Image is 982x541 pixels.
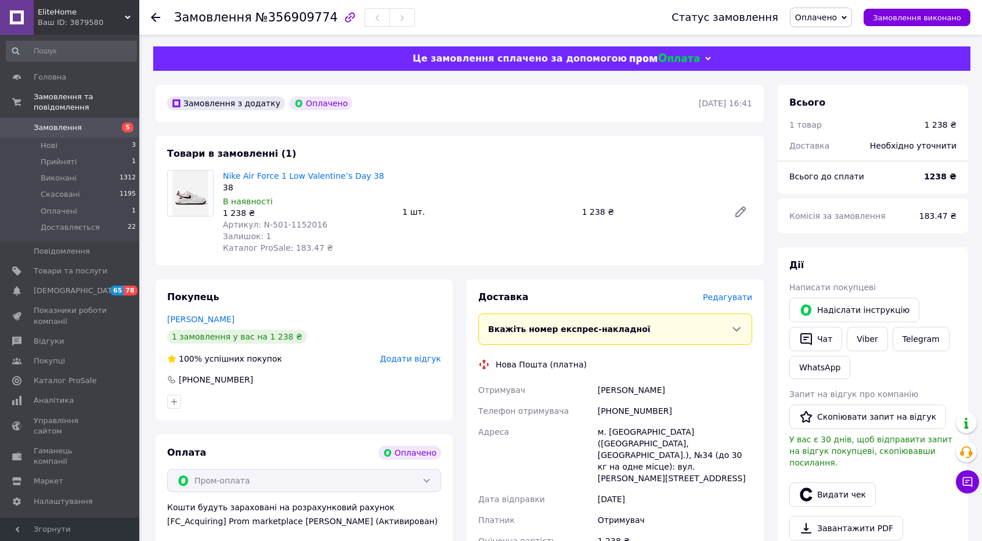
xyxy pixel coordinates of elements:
[120,173,136,183] span: 1312
[789,283,876,292] span: Написати покупцеві
[34,286,120,296] span: [DEMOGRAPHIC_DATA]
[595,380,754,401] div: [PERSON_NAME]
[34,72,66,82] span: Головна
[178,374,254,385] div: [PHONE_NUMBER]
[789,516,903,540] a: Завантажити PDF
[789,482,876,507] button: Видати чек
[255,10,338,24] span: №356909774
[132,157,136,167] span: 1
[223,197,273,206] span: В наявності
[478,406,569,416] span: Телефон отримувача
[167,96,285,110] div: Замовлення з додатку
[413,53,627,64] span: Це замовлення сплачено за допомогою
[380,354,441,363] span: Додати відгук
[34,356,65,366] span: Покупці
[863,133,963,158] div: Необхідно уточнити
[847,327,887,351] a: Viber
[478,495,545,504] span: Дата відправки
[6,41,137,62] input: Пошук
[34,305,107,326] span: Показники роботи компанії
[478,385,525,395] span: Отримувач
[488,324,651,334] span: Вкажіть номер експрес-накладної
[893,327,949,351] a: Telegram
[223,171,384,181] a: Nike Air Force 1 Low Valentine’s Day 38
[34,496,93,507] span: Налаштування
[167,291,219,302] span: Покупець
[132,140,136,151] span: 3
[132,206,136,217] span: 1
[41,173,77,183] span: Виконані
[34,266,107,276] span: Товари та послуги
[34,246,90,257] span: Повідомлення
[478,515,515,525] span: Платник
[577,204,724,220] div: 1 238 ₴
[290,96,352,110] div: Оплачено
[167,447,206,458] span: Оплата
[167,353,282,365] div: успішних покупок
[956,470,979,493] button: Чат з покупцем
[630,53,699,64] img: evopay logo
[167,330,307,344] div: 1 замовлення у вас на 1 238 ₴
[41,222,100,233] span: Доставляється
[795,13,837,22] span: Оплачено
[34,416,107,437] span: Управління сайтом
[167,315,234,324] a: [PERSON_NAME]
[873,13,961,22] span: Замовлення виконано
[595,489,754,510] div: [DATE]
[120,189,136,200] span: 1195
[34,336,64,347] span: Відгуки
[179,354,202,363] span: 100%
[110,286,124,295] span: 65
[789,356,850,379] a: WhatsApp
[172,171,208,216] img: Nike Air Force 1 Low Valentine’s Day 38
[223,243,333,253] span: Каталог ProSale: 183.47 ₴
[41,206,77,217] span: Оплачені
[789,120,822,129] span: 1 товар
[34,122,82,133] span: Замовлення
[41,140,57,151] span: Нові
[919,211,956,221] span: 183.47 ₴
[478,291,529,302] span: Доставка
[699,99,752,108] time: [DATE] 16:41
[398,204,577,220] div: 1 шт.
[167,515,441,527] div: [FC_Acquiring] Prom marketplace [PERSON_NAME] (Активирован)
[128,222,136,233] span: 22
[864,9,970,26] button: Замовлення виконано
[378,446,441,460] div: Оплачено
[924,172,956,181] b: 1238 ₴
[151,12,160,23] div: Повернутися назад
[703,293,752,302] span: Редагувати
[174,10,252,24] span: Замовлення
[223,207,393,219] div: 1 238 ₴
[789,172,864,181] span: Всього до сплати
[595,510,754,531] div: Отримувач
[478,427,509,437] span: Адреса
[729,200,752,223] a: Редагувати
[789,389,918,399] span: Запит на відгук про компанію
[789,435,952,467] span: У вас є 30 днів, щоб відправити запит на відгук покупцеві, скопіювавши посилання.
[223,232,272,241] span: Залишок: 1
[38,7,125,17] span: EliteHome
[789,259,804,270] span: Дії
[122,122,133,132] span: 5
[41,157,77,167] span: Прийняті
[167,148,297,159] span: Товари в замовленні (1)
[789,211,886,221] span: Комісія за замовлення
[34,92,139,113] span: Замовлення та повідомлення
[223,182,393,193] div: 38
[41,189,80,200] span: Скасовані
[34,376,96,386] span: Каталог ProSale
[595,421,754,489] div: м. [GEOGRAPHIC_DATA] ([GEOGRAPHIC_DATA], [GEOGRAPHIC_DATA].), №34 (до 30 кг на одне місце): вул. ...
[789,405,946,429] button: Скопіювати запит на відгук
[167,502,441,527] div: Кошти будуть зараховані на розрахунковий рахунок
[789,97,825,108] span: Всього
[34,476,63,486] span: Маркет
[789,327,842,351] button: Чат
[124,286,137,295] span: 78
[595,401,754,421] div: [PHONE_NUMBER]
[789,141,829,150] span: Доставка
[925,119,956,131] div: 1 238 ₴
[671,12,778,23] div: Статус замовлення
[34,395,74,406] span: Аналітика
[493,359,590,370] div: Нова Пошта (платна)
